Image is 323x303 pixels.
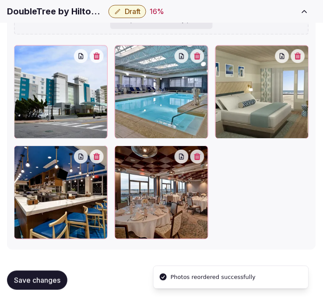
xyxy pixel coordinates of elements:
[125,7,140,16] span: Draft
[150,6,164,17] button: 16%
[150,6,164,17] div: 16 %
[14,146,108,239] div: barlounge.jpg
[115,45,208,139] div: pool.jpg
[115,146,208,239] div: meeting-room.jpg
[215,45,309,139] div: guest-room-rendering.jpg
[109,5,146,18] button: Draft
[293,2,316,21] button: Toggle sidebar
[7,271,67,290] button: Save changes
[14,276,60,285] span: Save changes
[7,5,105,17] h1: DoubleTree by Hilton Ocean City Oceanfront
[171,273,256,282] div: Photos reordered successfully
[14,45,108,139] div: doubletree-by-hilton.jpg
